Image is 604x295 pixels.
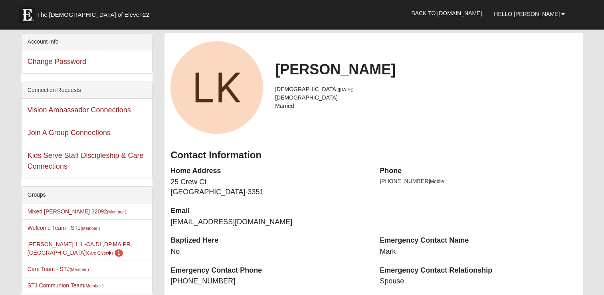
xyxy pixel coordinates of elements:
[430,179,444,184] span: Mobile
[494,11,560,17] span: Hello [PERSON_NAME]
[170,149,577,161] h3: Contact Information
[107,209,126,214] small: (Member )
[28,58,86,66] a: Change Password
[28,106,131,114] a: Vision Ambassador Connections
[170,206,368,216] dt: Email
[170,217,368,227] dd: [EMAIL_ADDRESS][DOMAIN_NAME]
[81,226,100,231] small: (Member )
[69,267,89,272] small: (Member )
[15,3,175,23] a: The [DEMOGRAPHIC_DATA] of Eleven22
[19,7,35,23] img: Eleven22 logo
[84,283,103,288] small: (Member )
[380,235,577,246] dt: Emergency Contact Name
[488,4,571,24] a: Hello [PERSON_NAME]
[37,11,149,19] span: The [DEMOGRAPHIC_DATA] of Eleven22
[380,247,577,257] dd: Mark
[170,276,368,287] dd: [PHONE_NUMBER]
[28,266,89,272] a: Care Team - STJ(Member )
[28,208,127,215] a: Mixed [PERSON_NAME] 32092(Member )
[28,225,100,231] a: Welcome Team - STJ(Member )
[22,82,152,99] div: Connection Requests
[28,129,111,137] a: Join A Group Connections
[170,177,368,197] dd: 25 Crew Ct [GEOGRAPHIC_DATA]-3351
[170,41,263,134] a: View Fullsize Photo
[115,249,123,257] span: number of pending members
[275,94,577,102] li: [DEMOGRAPHIC_DATA]
[28,282,104,289] a: STJ Communion Team(Member )
[405,3,488,23] a: Back to [DOMAIN_NAME]
[170,235,368,246] dt: Baptized Here
[170,166,368,176] dt: Home Address
[275,85,577,94] li: [DEMOGRAPHIC_DATA]
[380,177,577,185] li: [PHONE_NUMBER]
[380,276,577,287] dd: Spouse
[380,265,577,276] dt: Emergency Contact Relationship
[22,34,152,50] div: Account Info
[28,151,144,170] a: Kids Serve Staff Discipleship & Care Connections
[275,102,577,110] li: Married
[380,166,577,176] dt: Phone
[275,61,577,78] h2: [PERSON_NAME]
[170,247,368,257] dd: No
[86,251,113,255] small: (Care Giver )
[28,241,132,256] a: [PERSON_NAME] 1:1 -CA,DL,DP,MA,PR,[GEOGRAPHIC_DATA](Care Giver) 1
[170,265,368,276] dt: Emergency Contact Phone
[22,187,152,203] div: Groups
[338,87,354,92] small: ([DATE])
